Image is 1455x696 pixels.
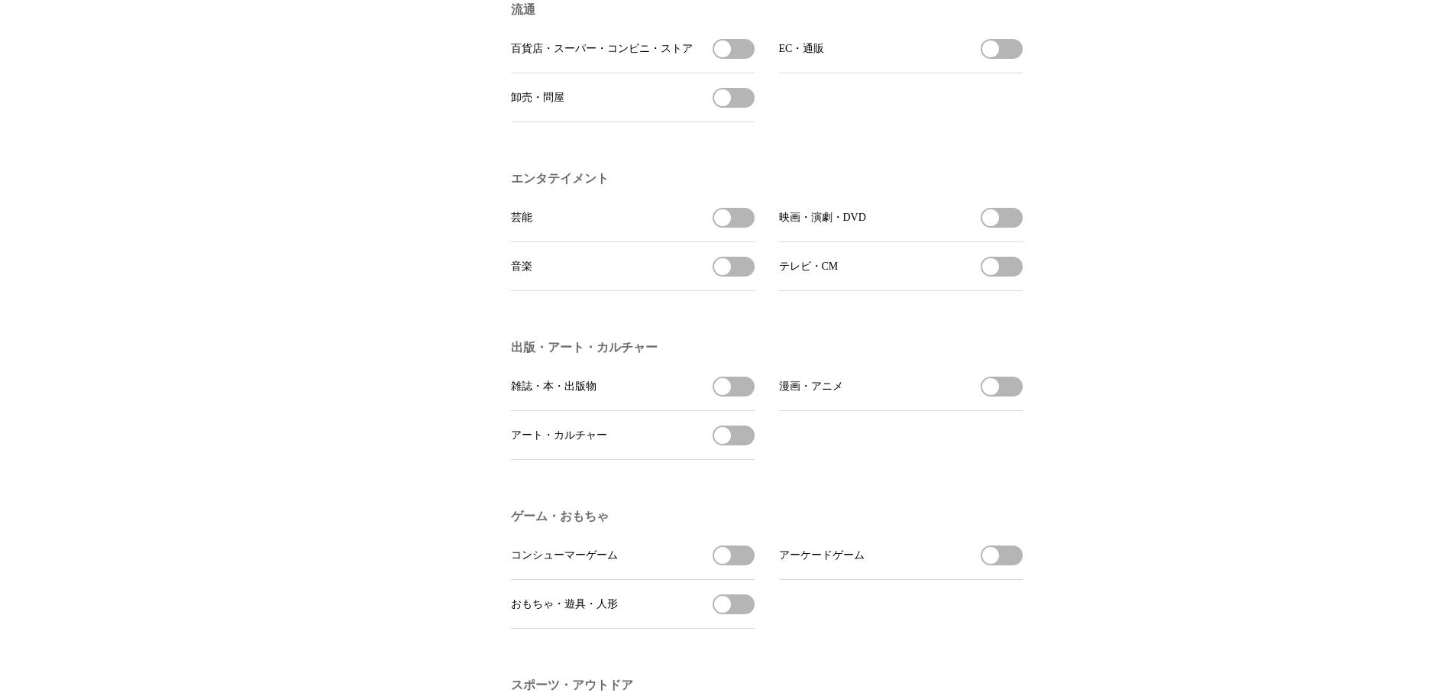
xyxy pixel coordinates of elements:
h3: ゲーム・おもちゃ [511,509,1023,525]
h3: 出版・アート・カルチャー [511,340,1023,356]
span: 漫画・アニメ [779,380,843,393]
span: アーケードゲーム [779,549,865,562]
span: おもちゃ・遊具・人形 [511,597,618,611]
span: アート・カルチャー [511,429,607,442]
span: 卸売・問屋 [511,91,564,105]
h3: 流通 [511,2,1023,18]
span: 雑誌・本・出版物 [511,380,597,393]
span: 芸能 [511,211,532,225]
span: 映画・演劇・DVD [779,211,866,225]
span: 百貨店・スーパー・コンビニ・ストア [511,42,693,56]
span: テレビ・CM [779,260,839,274]
h3: エンタテイメント [511,171,1023,187]
h3: スポーツ・アウトドア [511,678,1023,694]
span: コンシューマーゲーム [511,549,618,562]
span: EC・通販 [779,42,825,56]
span: 音楽 [511,260,532,274]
